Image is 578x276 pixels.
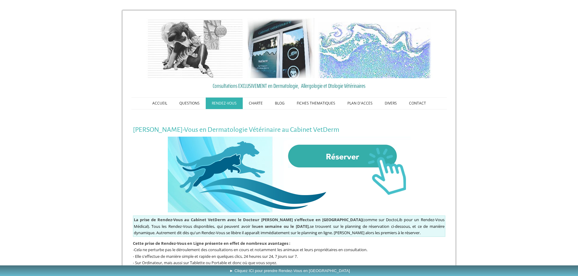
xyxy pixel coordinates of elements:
span: - [133,247,134,252]
span: ► Cliquez ICI pour prendre Rendez-Vous en [GEOGRAPHIC_DATA] [229,268,350,273]
a: Consultations EXCLUSIVEMENT en Dermatologie, Allergologie et Otologie Vétérinaires [133,81,445,90]
span: sur DoctoLib pour un Rendez-Vous Médical). Tous les Rendez-Vous disponibles, qui peuvent avoir lieu [134,217,444,229]
span: rise de Rendez-Vous en Ligne présente en effet de nombreux avantages : [147,241,290,246]
span: - Sur Ordinateur, mais aussi sur Tablette ou Portable et donc où que vous soyez. [133,260,277,265]
a: RENDEZ-VOUS [206,98,243,109]
span: Cela ne perturbe pas le déroulement des consultations en cours et notamment les animaux et leurs ... [134,247,367,252]
a: ACCUEIL [146,98,173,109]
a: PLAN D'ACCES [341,98,379,109]
span: - Elle s'effectue de manière simple et rapide en quelques clics, 24 heures sur 24, 7 jours sur 7. [133,254,298,259]
h1: [PERSON_NAME]-Vous en Dermatologie Vétérinaire au Cabinet VetDerm [133,126,445,134]
strong: La prise de Rendez-Vous au Cabinet VetDerm avec le Docteur [PERSON_NAME] s'effectue en [GEOGRAPHI... [134,217,362,222]
a: CHARTE [243,98,269,109]
a: FICHES THEMATIQUES [291,98,341,109]
span: Cette p [133,241,290,246]
a: BLOG [269,98,291,109]
a: CONTACT [403,98,432,109]
span: (comme [134,217,377,222]
span: en semaine ou le [DATE], [258,224,310,229]
a: QUESTIONS [173,98,206,109]
a: DIVERS [379,98,403,109]
img: Rendez-Vous en Ligne au Cabinet VetDerm [168,137,411,212]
